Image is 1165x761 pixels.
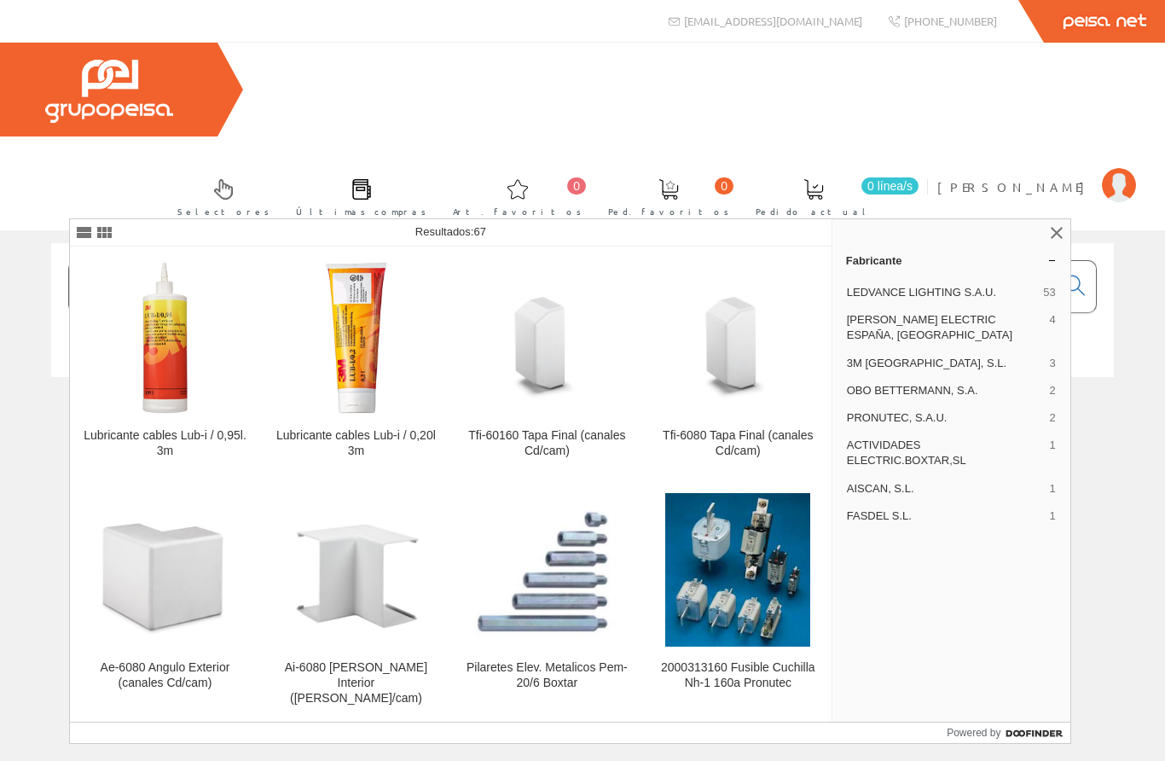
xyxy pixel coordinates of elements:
span: FASDEL S.L. [847,508,1043,524]
img: Lubricante cables Lub-i / 0,95l. 3m [142,261,188,415]
a: Tfi-60160 Tapa Final (canales Cd/cam) Tfi-60160 Tapa Final (canales Cd/cam) [452,247,642,479]
img: Tfi-6080 Tapa Final (canales Cd/cam) [661,261,814,415]
span: 1 [1050,508,1056,524]
span: 1 [1050,438,1056,468]
img: Lubricante cables Lub-i / 0,20l 3m [325,261,387,415]
a: [PERSON_NAME] [937,165,1136,181]
span: PRONUTEC, S.A.U. [847,410,1043,426]
div: Tfi-60160 Tapa Final (canales Cd/cam) [466,428,629,459]
a: Últimas compras [279,165,435,227]
span: 3 [1050,356,1056,371]
img: 2000313160 Fusible Cuchilla Nh-1 160a Pronutec [665,493,810,647]
div: © Grupo Peisa [51,398,1114,413]
img: Ae-6080 Angulo Exterior (canales Cd/cam) [88,493,241,647]
span: AISCAN, S.L. [847,481,1043,497]
span: Pedido actual [756,203,872,220]
span: 0 [715,177,733,195]
span: 0 línea/s [861,177,919,195]
div: Pilaretes Elev. Metalicos Pem-20/6 Boxtar [466,660,629,691]
span: OBO BETTERMANN, S.A. [847,383,1043,398]
a: Ae-6080 Angulo Exterior (canales Cd/cam) Ae-6080 Angulo Exterior (canales Cd/cam) [70,479,260,726]
span: 53 [1043,285,1055,300]
div: Ai-6080 [PERSON_NAME] Interior ([PERSON_NAME]/cam) [275,660,438,706]
div: 2000313160 Fusible Cuchilla Nh-1 160a Pronutec [657,660,820,691]
a: Tfi-6080 Tapa Final (canales Cd/cam) Tfi-6080 Tapa Final (canales Cd/cam) [643,247,833,479]
span: 2 [1050,410,1056,426]
span: ACTIVIDADES ELECTRIC.BOXTAR,SL [847,438,1043,468]
span: [PERSON_NAME] [937,178,1093,195]
span: 2 [1050,383,1056,398]
span: 4 [1050,312,1056,343]
a: Lubricante cables Lub-i / 0,20l 3m Lubricante cables Lub-i / 0,20l 3m [261,247,451,479]
img: Ai-6080 Angulo Interior (canales Cd/cam) [279,493,432,647]
span: LEDVANCE LIGHTING S.A.U. [847,285,1037,300]
span: [PERSON_NAME] ELECTRIC ESPAÑA, [GEOGRAPHIC_DATA] [847,312,1043,343]
span: Resultados: [415,225,486,238]
a: Powered by [947,723,1070,743]
a: Selectores [160,165,278,227]
span: [PHONE_NUMBER] [904,14,997,28]
img: Pilaretes Elev. Metalicos Pem-20/6 Boxtar [474,493,620,647]
a: Fabricante [832,247,1070,274]
span: Últimas compras [296,203,426,220]
a: 2000313160 Fusible Cuchilla Nh-1 160a Pronutec 2000313160 Fusible Cuchilla Nh-1 160a Pronutec [643,479,833,726]
div: Lubricante cables Lub-i / 0,20l 3m [275,428,438,459]
img: Tfi-60160 Tapa Final (canales Cd/cam) [470,261,623,415]
div: Ae-6080 Angulo Exterior (canales Cd/cam) [84,660,246,691]
span: Art. favoritos [453,203,582,220]
span: 3M [GEOGRAPHIC_DATA], S.L. [847,356,1043,371]
span: Selectores [177,203,270,220]
span: Ped. favoritos [608,203,729,220]
div: Lubricante cables Lub-i / 0,95l. 3m [84,428,246,459]
span: 1 [1050,481,1056,497]
span: [EMAIL_ADDRESS][DOMAIN_NAME] [684,14,862,28]
img: Grupo Peisa [45,60,173,123]
a: Ai-6080 Angulo Interior (canales Cd/cam) Ai-6080 [PERSON_NAME] Interior ([PERSON_NAME]/cam) [261,479,451,726]
span: Powered by [947,725,1000,741]
span: 0 [567,177,586,195]
div: Tfi-6080 Tapa Final (canales Cd/cam) [657,428,820,459]
a: Lubricante cables Lub-i / 0,95l. 3m Lubricante cables Lub-i / 0,95l. 3m [70,247,260,479]
span: 67 [473,225,485,238]
a: Pilaretes Elev. Metalicos Pem-20/6 Boxtar Pilaretes Elev. Metalicos Pem-20/6 Boxtar [452,479,642,726]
